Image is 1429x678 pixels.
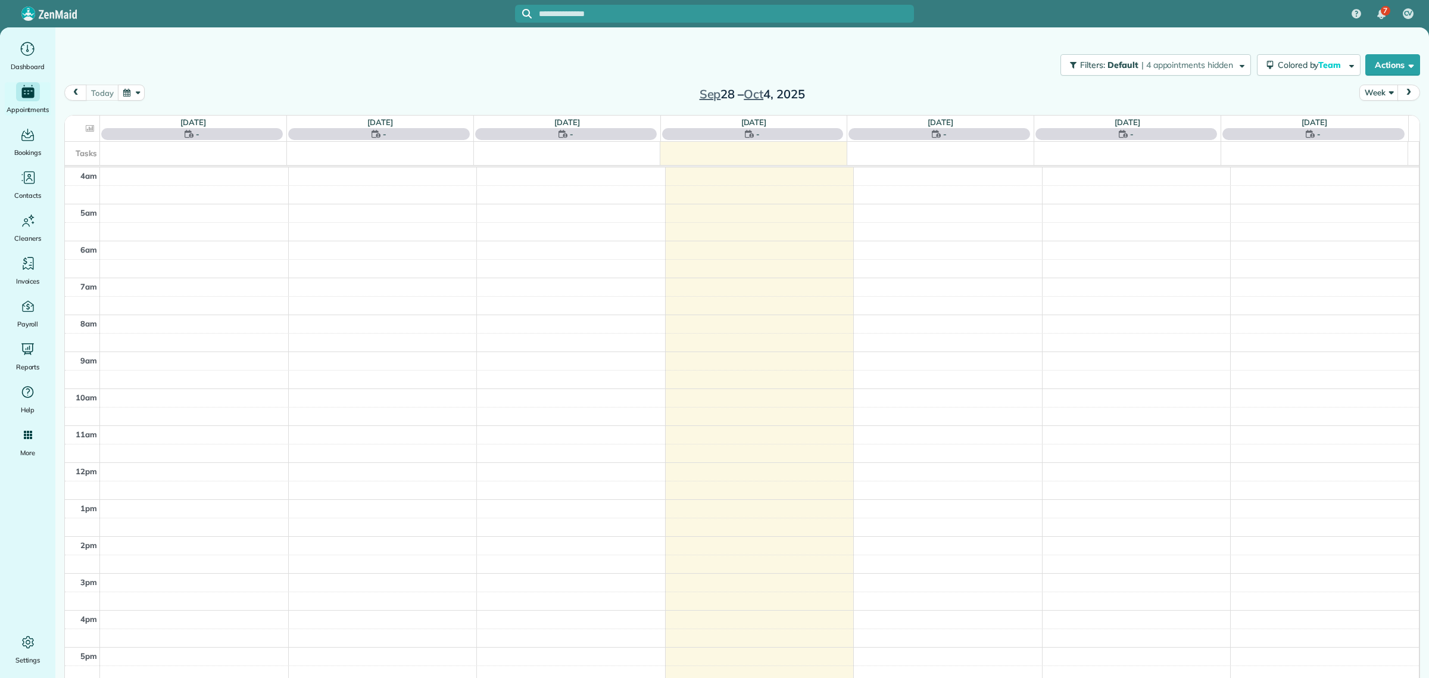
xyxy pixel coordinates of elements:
[1080,60,1105,70] span: Filters:
[515,9,532,18] button: Focus search
[5,39,51,73] a: Dashboard
[76,393,97,402] span: 10am
[700,86,721,101] span: Sep
[367,117,393,127] a: [DATE]
[1257,54,1361,76] button: Colored byTeam
[80,171,97,181] span: 4am
[76,148,97,158] span: Tasks
[741,117,767,127] a: [DATE]
[1359,85,1398,101] button: Week
[5,211,51,244] a: Cleaners
[80,577,97,587] span: 3pm
[15,654,40,666] span: Settings
[17,318,39,330] span: Payroll
[1318,60,1343,70] span: Team
[1054,54,1250,76] a: Filters: Default | 4 appointments hidden
[943,128,947,140] span: -
[1115,117,1140,127] a: [DATE]
[756,128,760,140] span: -
[11,61,45,73] span: Dashboard
[744,86,763,101] span: Oct
[1302,117,1327,127] a: [DATE]
[1130,128,1134,140] span: -
[80,208,97,217] span: 5am
[1278,60,1345,70] span: Colored by
[5,633,51,666] a: Settings
[196,128,199,140] span: -
[64,85,87,101] button: prev
[383,128,386,140] span: -
[522,9,532,18] svg: Focus search
[80,319,97,328] span: 8am
[928,117,953,127] a: [DATE]
[86,85,118,101] button: today
[5,254,51,287] a: Invoices
[80,245,97,254] span: 6am
[5,297,51,330] a: Payroll
[80,540,97,550] span: 2pm
[1397,85,1420,101] button: next
[5,125,51,158] a: Bookings
[1383,6,1387,15] span: 7
[1365,54,1420,76] button: Actions
[80,356,97,365] span: 9am
[1060,54,1250,76] button: Filters: Default | 4 appointments hidden
[678,88,826,101] h2: 28 – 4, 2025
[21,404,35,416] span: Help
[1317,128,1321,140] span: -
[16,275,40,287] span: Invoices
[14,232,41,244] span: Cleaners
[80,503,97,513] span: 1pm
[1141,60,1233,70] span: | 4 appointments hidden
[1369,1,1394,27] div: 7 unread notifications
[1107,60,1139,70] span: Default
[80,651,97,661] span: 5pm
[14,147,42,158] span: Bookings
[7,104,49,116] span: Appointments
[16,361,40,373] span: Reports
[180,117,206,127] a: [DATE]
[80,282,97,291] span: 7am
[76,466,97,476] span: 12pm
[570,128,573,140] span: -
[554,117,580,127] a: [DATE]
[5,168,51,201] a: Contacts
[5,82,51,116] a: Appointments
[5,382,51,416] a: Help
[20,447,35,459] span: More
[80,614,97,624] span: 4pm
[14,189,41,201] span: Contacts
[76,430,97,439] span: 11am
[1404,9,1413,18] span: CV
[5,340,51,373] a: Reports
